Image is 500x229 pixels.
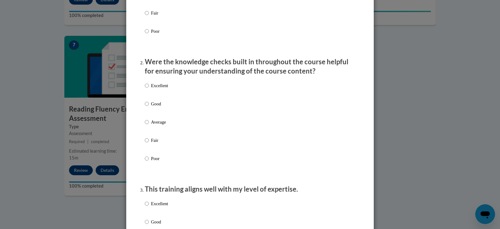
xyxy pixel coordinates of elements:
p: Fair [151,10,168,16]
input: Poor [145,155,149,162]
p: Good [151,100,168,107]
p: Fair [151,137,168,144]
input: Good [145,100,149,107]
input: Excellent [145,200,149,207]
input: Average [145,119,149,125]
p: Excellent [151,200,168,207]
p: Good [151,218,168,225]
p: Average [151,119,168,125]
p: Poor [151,28,168,35]
input: Good [145,218,149,225]
input: Poor [145,28,149,35]
p: Excellent [151,82,168,89]
input: Fair [145,10,149,16]
p: Poor [151,155,168,162]
input: Excellent [145,82,149,89]
p: Were the knowledge checks built in throughout the course helpful for ensuring your understanding ... [145,57,355,76]
input: Fair [145,137,149,144]
p: This training aligns well with my level of expertise. [145,184,355,194]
